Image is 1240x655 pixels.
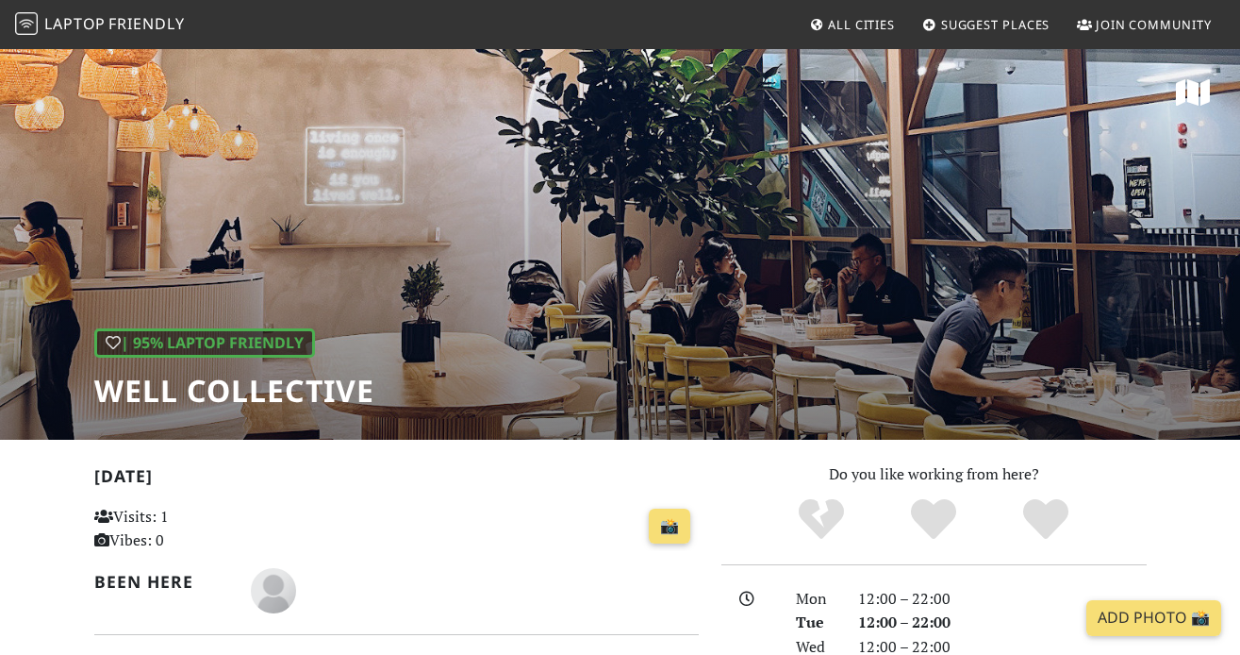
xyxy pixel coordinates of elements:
[1086,600,1221,636] a: Add Photo 📸
[251,579,296,599] span: C.R
[15,12,38,35] img: LaptopFriendly
[941,16,1050,33] span: Suggest Places
[785,587,847,612] div: Mon
[94,373,374,409] h1: Well Collective
[828,16,895,33] span: All Cities
[721,462,1147,487] p: Do you like working from here?
[878,496,990,544] div: Yes
[94,466,699,494] h2: [DATE]
[251,568,296,613] img: blank-535327c66bd565773addf3077783bbfce4b00ec00e9fd257753287c682c7fa38.png
[847,611,1158,635] div: 12:00 – 22:00
[649,509,690,545] a: 📸
[94,572,228,592] h2: Been here
[785,611,847,635] div: Tue
[847,587,1158,612] div: 12:00 – 22:00
[802,8,902,42] a: All Cities
[915,8,1058,42] a: Suggest Places
[94,328,315,359] div: | 95% Laptop Friendly
[989,496,1101,544] div: Definitely!
[15,8,185,42] a: LaptopFriendly LaptopFriendly
[766,496,878,544] div: No
[44,13,106,34] span: Laptop
[94,505,281,553] p: Visits: 1 Vibes: 0
[1069,8,1219,42] a: Join Community
[108,13,184,34] span: Friendly
[1096,16,1212,33] span: Join Community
